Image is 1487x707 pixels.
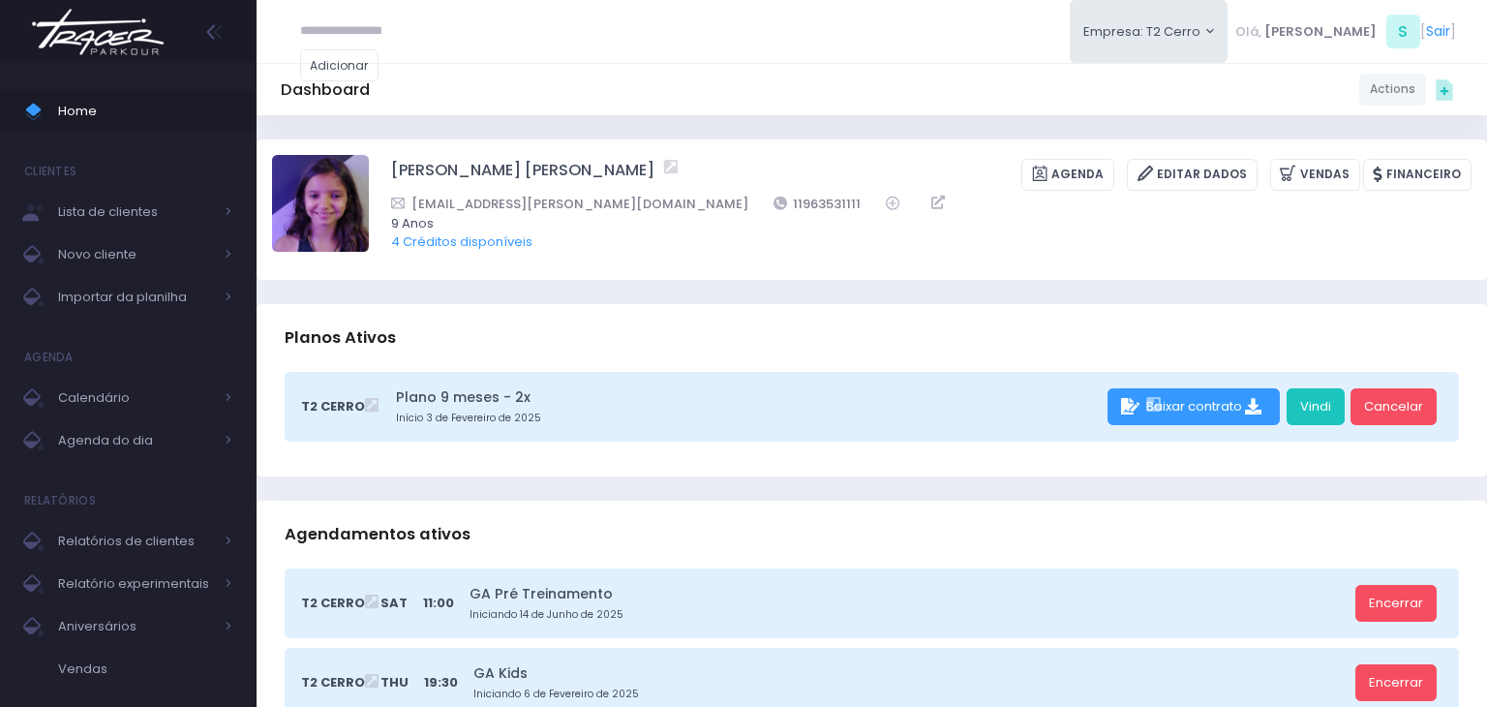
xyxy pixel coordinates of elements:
a: 11963531111 [774,194,862,214]
h4: Relatórios [24,481,96,520]
span: 11:00 [423,594,454,613]
span: Calendário [58,385,213,411]
small: Início 3 de Fevereiro de 2025 [396,411,1101,426]
a: [PERSON_NAME] [PERSON_NAME] [391,159,654,191]
a: Cancelar [1350,388,1437,425]
small: Iniciando 6 de Fevereiro de 2025 [473,687,1349,702]
a: GA Pré Treinamento [470,584,1349,604]
span: Novo cliente [58,242,213,267]
span: Agenda do dia [58,428,213,453]
span: Importar da planilha [58,285,213,310]
h5: Dashboard [281,80,370,100]
a: Vindi [1287,388,1345,425]
span: Relatórios de clientes [58,529,213,554]
h4: Agenda [24,338,74,377]
span: T2 Cerro [301,397,365,416]
span: Aniversários [58,614,213,639]
span: 19:30 [424,673,458,692]
h3: Agendamentos ativos [285,507,470,562]
a: Editar Dados [1127,159,1258,191]
a: Adicionar [300,49,379,81]
span: Olá, [1235,22,1261,42]
a: Actions [1359,74,1426,106]
span: Relatório experimentais [58,571,213,597]
a: Sair [1426,21,1450,42]
span: T2 Cerro [301,594,365,613]
span: T2 Cerro [301,673,365,692]
label: Alterar foto de perfil [272,155,369,258]
div: Quick actions [1426,71,1463,108]
a: Financeiro [1363,159,1472,191]
a: [EMAIL_ADDRESS][PERSON_NAME][DOMAIN_NAME] [391,194,748,214]
a: Vendas [1270,159,1360,191]
span: [PERSON_NAME] [1264,22,1377,42]
small: Iniciando 14 de Junho de 2025 [470,607,1349,623]
div: Baixar contrato [1108,388,1280,425]
span: 9 Anos [391,214,1446,233]
span: Lista de clientes [58,200,213,225]
span: Thu [380,673,409,692]
h4: Clientes [24,152,76,191]
a: Agenda [1021,159,1114,191]
img: Laura meirelles de almeida [272,155,369,252]
a: Encerrar [1355,664,1437,701]
span: Sat [380,594,408,613]
a: 4 Créditos disponíveis [391,232,532,251]
a: GA Kids [473,663,1349,684]
span: Vendas [58,657,232,682]
span: Home [58,99,232,124]
a: Plano 9 meses - 2x [396,387,1101,408]
a: Encerrar [1355,585,1437,622]
h3: Planos Ativos [285,310,396,365]
div: [ ] [1228,10,1463,53]
span: S [1386,15,1420,48]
